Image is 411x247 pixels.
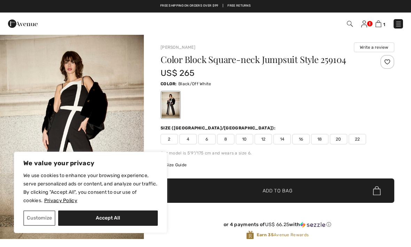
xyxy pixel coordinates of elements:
strong: Earn 35 [257,232,274,237]
img: 1ère Avenue [8,17,38,31]
img: My Info [361,21,367,27]
span: 20 [330,134,347,144]
a: 1ère Avenue [8,20,38,26]
div: or 4 payments ofUS$ 66.25withSezzle Click to learn more about Sezzle [161,222,394,230]
span: 2 [161,134,178,144]
span: 18 [311,134,328,144]
button: Write a review [354,42,394,52]
span: 16 [292,134,310,144]
a: Free shipping on orders over $99 [160,3,218,8]
img: Avenue Rewards [246,230,254,240]
div: or 4 payments of with [161,222,394,228]
span: 22 [349,134,366,144]
a: [PERSON_NAME] [161,45,195,50]
img: Shopping Bag [375,21,381,27]
span: Size Guide [161,162,187,168]
img: Menu [395,21,402,27]
span: Avenue Rewards [257,232,309,238]
button: Customize [23,210,55,226]
p: We use cookies to enhance your browsing experience, serve personalized ads or content, and analyz... [23,172,158,205]
a: 1 [375,19,385,28]
img: Sezzle [300,222,325,228]
span: Color: [161,81,177,86]
img: Search [347,21,353,27]
a: Free Returns [227,3,251,8]
img: Bag.svg [373,186,381,195]
span: 8 [217,134,234,144]
span: US$ 265 [161,68,194,78]
span: 14 [273,134,291,144]
span: Black/Off White [178,81,211,86]
a: Privacy Policy [44,197,78,204]
span: US$ 66.25 [265,222,289,228]
div: Size ([GEOGRAPHIC_DATA]/[GEOGRAPHIC_DATA]): [161,125,277,131]
h1: Color Block Square-neck Jumpsuit Style 259104 [161,55,355,64]
span: 1 [383,22,385,27]
div: We value your privacy [14,152,167,233]
span: 6 [198,134,216,144]
div: Our model is 5'9"/175 cm and wears a size 6. [161,150,394,156]
div: Black/Off White [162,92,180,118]
span: 12 [255,134,272,144]
button: Accept All [58,210,158,226]
button: Add to Bag [161,178,394,203]
span: 10 [236,134,253,144]
p: We value your privacy [23,159,158,167]
span: 4 [179,134,197,144]
span: Add to Bag [263,187,293,194]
